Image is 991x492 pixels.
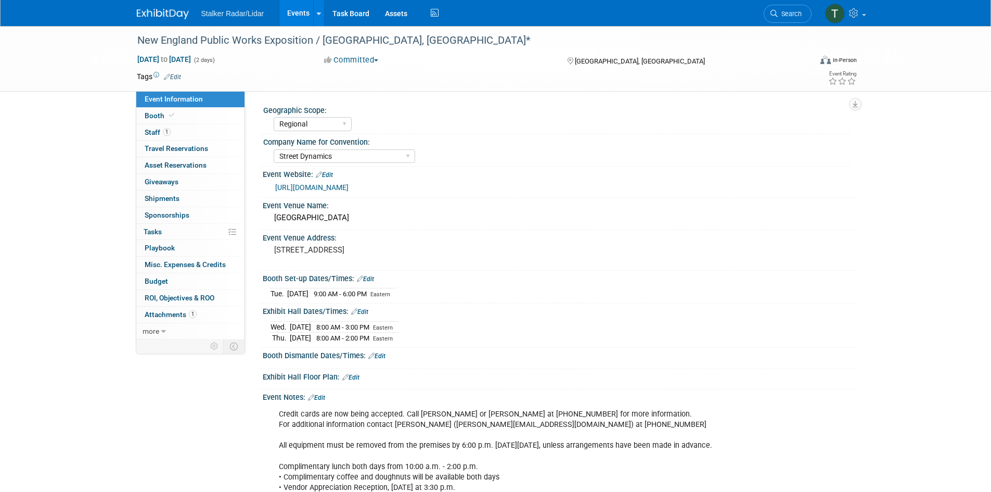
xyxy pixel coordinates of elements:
a: Edit [351,308,368,316]
td: Toggle Event Tabs [223,339,244,353]
td: [DATE] [290,321,311,333]
span: more [143,327,159,335]
a: Asset Reservations [136,157,244,173]
a: Budget [136,273,244,289]
a: ROI, Objectives & ROO [136,290,244,306]
a: Edit [316,171,333,179]
span: Tasks [144,228,162,236]
a: Search [764,5,812,23]
span: Misc. Expenses & Credits [145,260,226,269]
span: ROI, Objectives & ROO [145,294,214,302]
div: Booth Dismantle Dates/Times: [263,348,855,361]
div: Company Name for Convention: [263,134,850,147]
a: Travel Reservations [136,141,244,157]
a: Tasks [136,224,244,240]
a: Edit [164,73,181,81]
div: Event Format [750,54,857,70]
span: Stalker Radar/Lidar [201,9,264,18]
div: Geographic Scope: [263,103,850,116]
div: Booth Set-up Dates/Times: [263,271,855,284]
span: Eastern [373,324,393,331]
span: (2 days) [193,57,215,64]
a: Edit [368,352,385,360]
span: 9:00 AM - 6:00 PM [314,290,367,298]
a: Staff1 [136,124,244,141]
div: Exhibit Hall Floor Plan: [263,369,855,383]
div: Exhibit Hall Dates/Times: [263,304,855,317]
span: Sponsorships [145,211,189,219]
td: Personalize Event Tab Strip [205,339,224,353]
span: Booth [145,111,176,120]
span: 1 [189,310,197,318]
a: Booth [136,108,244,124]
a: Shipments [136,191,244,207]
td: Thu. [271,333,290,344]
img: Format-Inperson.png [820,56,831,64]
span: Search [778,10,802,18]
div: Event Website: [263,167,855,180]
img: Tommy Yates [825,4,845,23]
div: Event Venue Name: [263,198,855,211]
span: 1 [163,128,171,136]
span: Eastern [373,335,393,342]
span: Staff [145,128,171,136]
a: Edit [357,275,374,283]
div: In-Person [832,56,857,64]
td: Wed. [271,321,290,333]
span: Travel Reservations [145,144,208,153]
div: Event Notes: [263,389,855,403]
span: [GEOGRAPHIC_DATA], [GEOGRAPHIC_DATA] [575,57,705,65]
a: Sponsorships [136,207,244,223]
img: ExhibitDay [137,9,189,19]
span: Eastern [370,291,390,298]
a: Event Information [136,91,244,107]
span: Budget [145,277,168,285]
a: [URL][DOMAIN_NAME] [275,183,349,192]
a: Playbook [136,240,244,256]
span: [DATE] [DATE] [137,55,191,64]
button: Committed [320,55,382,66]
span: Giveaways [145,178,178,186]
td: [DATE] [290,333,311,344]
td: [DATE] [287,288,308,299]
span: Attachments [145,310,197,319]
i: Booth reservation complete [169,112,174,118]
a: Edit [308,394,325,401]
span: 8:00 AM - 2:00 PM [316,334,369,342]
td: Tue. [271,288,287,299]
span: Shipments [145,194,179,203]
div: Event Rating [828,71,856,77]
div: Event Venue Address: [263,230,855,243]
span: Asset Reservations [145,161,207,169]
div: New England Public Works Exposition / [GEOGRAPHIC_DATA], [GEOGRAPHIC_DATA]* [134,31,796,50]
pre: [STREET_ADDRESS] [274,245,498,255]
a: more [136,323,244,339]
span: to [159,55,169,64]
a: Attachments1 [136,307,244,323]
span: 8:00 AM - 3:00 PM [316,323,369,331]
td: Tags [137,71,181,82]
a: Giveaways [136,174,244,190]
span: Playbook [145,244,175,252]
a: Misc. Expenses & Credits [136,257,244,273]
a: Edit [342,374,359,381]
div: [GEOGRAPHIC_DATA] [271,210,847,226]
span: Event Information [145,95,203,103]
